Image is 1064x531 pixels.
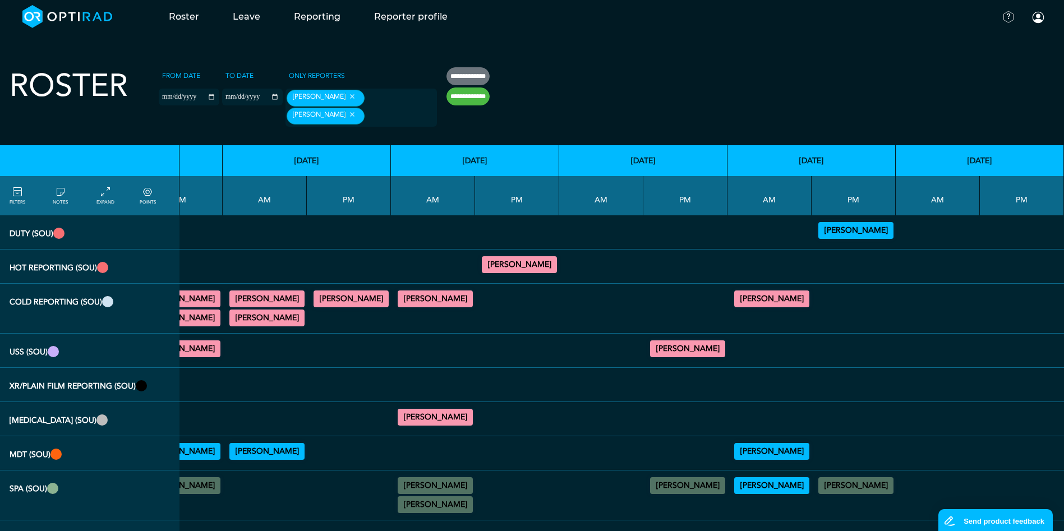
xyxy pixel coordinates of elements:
div: No specified Site 13:00 - 13:30 [650,477,725,494]
th: PM [307,176,391,215]
div: Breast 08:00 - 10:30 [734,443,809,460]
th: [DATE] [896,145,1064,176]
label: From date [159,67,204,84]
summary: [PERSON_NAME] [736,292,808,306]
th: AM [559,176,643,215]
th: PM [980,176,1064,215]
a: show/hide notes [53,186,68,206]
div: FLU General Adult 09:00 - 11:00 [398,409,473,426]
summary: [PERSON_NAME] [483,258,555,271]
div: MRI Neuro/General MRI 09:00 - 10:00 [734,290,809,307]
div: [PERSON_NAME] [287,90,365,107]
button: Remove item: '147d65a5-861a-4794-86f3-72d2a69b74eb' [346,93,358,100]
div: General CT 11:00 - 13:00 [229,310,305,326]
a: collapse/expand expected points [140,186,156,206]
div: General MRI 09:30 - 11:00 [229,290,305,307]
summary: [PERSON_NAME] [147,479,219,492]
h2: Roster [10,67,128,105]
a: FILTERS [10,186,25,206]
summary: [PERSON_NAME] [399,498,471,511]
summary: [PERSON_NAME] [736,445,808,458]
th: AM [223,176,307,215]
th: PM [139,176,223,215]
th: AM [896,176,980,215]
summary: [PERSON_NAME] [315,292,387,306]
th: PM [643,176,727,215]
summary: [PERSON_NAME] [399,292,471,306]
summary: [PERSON_NAME] [231,445,303,458]
summary: [PERSON_NAME] [399,479,471,492]
div: General MRI 15:30 - 16:30 [145,310,220,326]
summary: [PERSON_NAME] [652,479,724,492]
div: MRI MSK/MRI Neuro 13:00 - 15:00 [314,290,389,307]
summary: [PERSON_NAME] [820,479,892,492]
label: To date [222,67,257,84]
th: AM [391,176,475,215]
th: [DATE] [727,145,896,176]
div: No specified Site 08:00 - 09:00 [398,496,473,513]
th: AM [727,176,812,215]
button: Remove item: 'c6dbb730-fc4f-4c13-8cc4-9354a087ddb2' [346,110,358,118]
div: No specified Site 13:00 - 17:00 [818,477,893,494]
div: [PERSON_NAME] [287,108,365,124]
a: collapse/expand entries [96,186,114,206]
summary: [PERSON_NAME] [147,292,219,306]
summary: [PERSON_NAME] [147,445,219,458]
label: Only Reporters [285,67,348,84]
summary: [PERSON_NAME] [736,479,808,492]
th: [DATE] [559,145,727,176]
th: PM [475,176,559,215]
div: General CT 14:30 - 15:30 [145,290,220,307]
img: brand-opti-rad-logos-blue-and-white-d2f68631ba2948856bd03f2d395fb146ddc8fb01b4b6e9315ea85fa773367... [22,5,113,28]
div: FLU General Adult/General CT 11:00 - 13:00 [398,290,473,307]
div: Neurology 08:30 - 09:30 [229,443,305,460]
summary: [PERSON_NAME] [147,311,219,325]
input: null [367,112,423,122]
div: Vetting (30 PF Points) 13:00 - 17:00 [818,222,893,239]
summary: [PERSON_NAME] [820,224,892,237]
summary: [PERSON_NAME] [231,292,303,306]
div: No specified Site 07:00 - 08:30 [398,477,473,494]
div: General US 14:00 - 17:00 [145,340,220,357]
div: Breast 13:30 - 14:30 [145,443,220,460]
summary: [PERSON_NAME] [399,410,471,424]
th: [DATE] [223,145,391,176]
summary: [PERSON_NAME] [147,342,219,355]
summary: [PERSON_NAME] [231,311,303,325]
summary: [PERSON_NAME] [652,342,724,355]
div: No specified Site 16:30 - 18:30 [145,477,220,494]
th: PM [812,176,896,215]
div: General US 13:30 - 17:00 [650,340,725,357]
th: [DATE] [391,145,559,176]
div: MRI Trauma & Urgent/CT Trauma & Urgent 13:00 - 17:00 [482,256,557,273]
div: Clinical Supervision Neuro 08:30 - 09:00 [734,477,809,494]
